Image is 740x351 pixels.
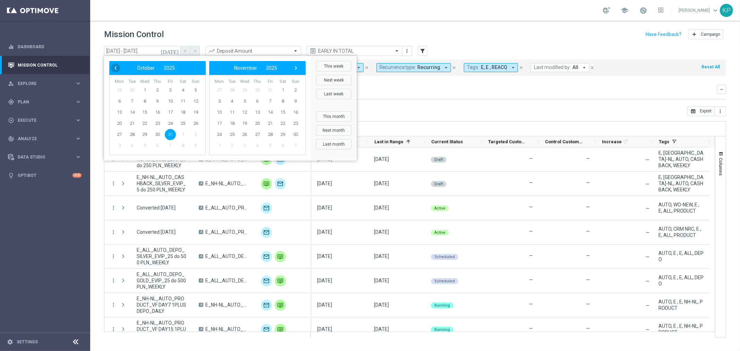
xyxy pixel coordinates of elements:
[214,118,225,129] span: 17
[8,154,82,160] button: Data Studio keyboard_arrow_right
[227,140,238,151] span: 2
[8,44,14,50] i: equalizer
[356,65,362,71] i: arrow_drop_down
[110,205,117,211] button: more_vert
[8,56,82,74] div: Mission Control
[519,65,524,70] i: close
[190,85,201,96] span: 5
[199,181,203,186] span: A
[720,4,733,17] div: KP
[190,129,201,140] span: 2
[701,63,721,71] button: Reset All
[8,172,14,179] i: lightbulb
[239,118,250,129] span: 19
[139,118,150,129] span: 22
[152,107,163,118] span: 16
[114,140,125,151] span: 3
[464,63,518,72] button: Tags: E, E , REACQ arrow_drop_down
[659,139,669,144] span: Tags
[8,117,75,123] div: Execute
[18,37,82,56] a: Dashboard
[8,99,82,105] button: gps_fixed Plan keyboard_arrow_right
[8,173,82,178] button: lightbulb Optibot +10
[126,79,139,85] th: weekday
[277,85,288,96] span: 1
[199,303,203,307] span: A
[691,32,697,37] i: add
[8,136,82,142] button: track_changes Analyze keyboard_arrow_right
[290,107,301,118] span: 16
[180,46,190,56] button: arrow_back
[586,228,590,234] label: —
[8,154,75,160] div: Data Studio
[104,269,311,293] div: Press SPACE to select this row.
[190,46,200,56] button: arrow_forward
[452,65,457,70] i: close
[8,37,82,56] div: Dashboard
[291,63,300,72] button: ›
[621,7,628,14] span: school
[159,63,179,72] button: 2025
[316,125,351,136] button: Next month
[531,63,589,72] button: Last modified by: All arrow_drop_down
[8,81,82,86] button: person_search Explore keyboard_arrow_right
[113,79,126,85] th: weekday
[586,252,590,259] label: —
[214,140,225,151] span: 1
[290,129,301,140] span: 30
[311,293,709,317] div: Press SPACE to select this row.
[164,79,177,85] th: weekday
[75,117,82,123] i: keyboard_arrow_right
[104,172,311,196] div: Press SPACE to select this row.
[529,252,533,259] label: —
[104,245,311,269] div: Press SPACE to select this row.
[234,65,257,71] span: November
[164,65,175,71] span: 2025
[239,129,250,140] span: 26
[275,178,286,189] img: Optimail
[8,62,82,68] div: Mission Control
[275,324,286,335] img: Private message
[205,229,249,235] span: E_ALL_AUTO_PRODUCT_ WELCOME MAIL CONVERTED TODAY KUPON BARDZIEJ_DAILY
[152,118,163,129] span: 23
[127,140,138,151] span: 4
[658,150,704,169] span: E, NH-NL, AUTO, CASHBACK, WEEKLY
[137,65,155,71] span: October
[311,147,709,172] div: Press SPACE to select this row.
[165,96,176,107] span: 10
[488,139,527,144] span: Targeted Customers
[18,137,75,141] span: Analyze
[165,107,176,118] span: 17
[718,158,724,175] span: Columns
[227,96,238,107] span: 4
[688,29,723,39] button: add Campaign
[213,79,226,85] th: weekday
[239,140,250,151] span: 3
[139,85,150,96] span: 1
[104,220,311,245] div: Press SPACE to select this row.
[177,118,188,129] span: 25
[110,253,117,259] i: more_vert
[114,85,125,96] span: 29
[586,301,590,307] label: —
[139,140,150,151] span: 5
[165,129,176,140] span: 31
[261,178,272,189] img: Private message
[715,106,726,116] button: more_vert
[589,64,595,71] button: close
[227,85,238,96] span: 28
[586,277,590,283] label: —
[214,96,225,107] span: 3
[226,79,239,85] th: weekday
[190,107,201,118] span: 19
[252,140,263,151] span: 4
[451,64,457,71] button: close
[529,301,533,307] label: —
[290,118,301,129] span: 23
[586,180,590,186] label: —
[529,228,533,234] label: —
[139,107,150,118] span: 15
[534,65,571,70] span: Last modified by:
[374,139,403,144] span: Last in Range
